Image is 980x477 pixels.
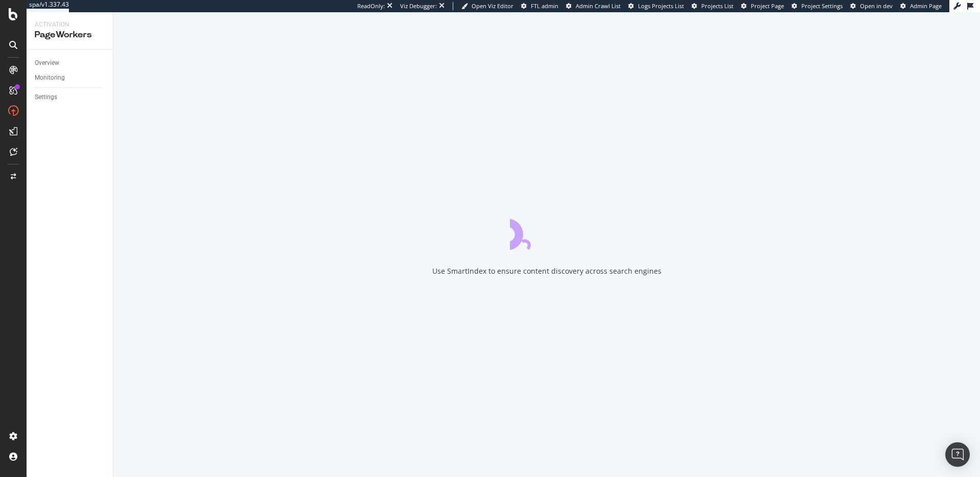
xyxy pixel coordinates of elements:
[801,2,843,10] span: Project Settings
[900,2,942,10] a: Admin Page
[400,2,437,10] div: Viz Debugger:
[860,2,893,10] span: Open in dev
[638,2,684,10] span: Logs Projects List
[461,2,513,10] a: Open Viz Editor
[566,2,621,10] a: Admin Crawl List
[521,2,558,10] a: FTL admin
[35,20,105,29] div: Activation
[35,92,57,103] div: Settings
[35,73,65,83] div: Monitoring
[35,29,105,41] div: PageWorkers
[692,2,733,10] a: Projects List
[945,442,970,467] div: Open Intercom Messenger
[741,2,784,10] a: Project Page
[432,266,661,276] div: Use SmartIndex to ensure content discovery across search engines
[35,73,106,83] a: Monitoring
[472,2,513,10] span: Open Viz Editor
[531,2,558,10] span: FTL admin
[850,2,893,10] a: Open in dev
[35,58,106,68] a: Overview
[910,2,942,10] span: Admin Page
[510,213,583,250] div: animation
[35,58,59,68] div: Overview
[357,2,385,10] div: ReadOnly:
[35,92,106,103] a: Settings
[576,2,621,10] span: Admin Crawl List
[701,2,733,10] span: Projects List
[628,2,684,10] a: Logs Projects List
[751,2,784,10] span: Project Page
[792,2,843,10] a: Project Settings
